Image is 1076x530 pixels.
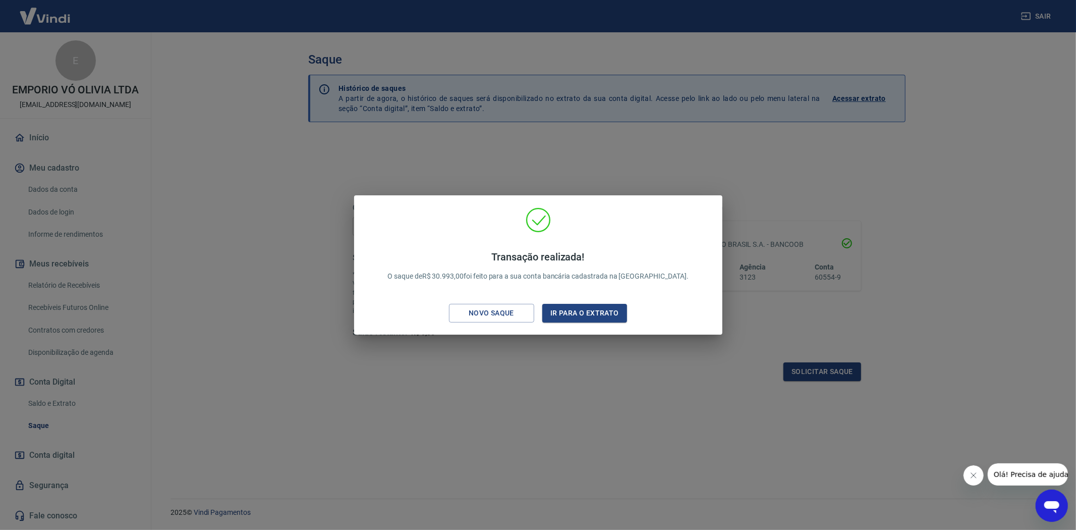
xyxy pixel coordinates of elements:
span: Olá! Precisa de ajuda? [6,7,85,15]
div: Novo saque [457,307,526,320]
iframe: Fechar mensagem [964,465,984,486]
h4: Transação realizada! [387,251,689,263]
button: Ir para o extrato [542,304,628,323]
iframe: Mensagem da empresa [988,463,1068,486]
p: O saque de R$ 30.993,00 foi feito para a sua conta bancária cadastrada na [GEOGRAPHIC_DATA]. [387,251,689,282]
button: Novo saque [449,304,534,323]
iframe: Botão para abrir a janela de mensagens [1036,490,1068,522]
